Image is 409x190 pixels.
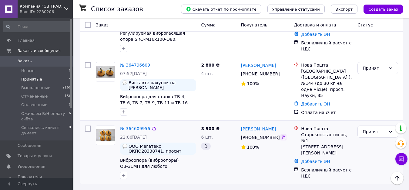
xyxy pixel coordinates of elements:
[65,94,71,99] span: 156
[18,153,52,159] span: Товары и услуги
[91,5,143,13] h1: Список заказов
[241,62,276,68] a: [PERSON_NAME]
[21,125,69,136] span: Связались, клиент думает
[331,5,357,14] button: Экспорт
[120,126,150,131] a: № 364609956
[357,6,403,11] a: Создать заказ
[21,102,47,108] span: Оплаченные
[336,7,353,12] span: Экспорт
[96,66,115,78] img: Фото товару
[272,7,320,12] span: Управление статусами
[368,7,398,12] span: Создать заказ
[301,109,353,116] div: Оплата на счет
[247,145,259,150] span: 100%
[120,158,181,175] a: Виброопора (виброопоры) ОВ-31МП для любого оборудования или станков
[301,132,353,156] div: Староконстантинов, №1: [STREET_ADDRESS][PERSON_NAME]
[391,172,404,185] button: Наверх
[267,5,325,14] button: Управление статусами
[122,144,127,149] img: :speech_balloon:
[120,94,191,111] a: Виброопора для станка ТВ-4, ТВ-6, ТВ-7, ТВ-9, ТВ-11 и ТВ-16 - шпилька М16
[21,85,50,91] span: Выполненные
[301,167,353,179] div: Безналичный расчет с НДС
[96,129,115,142] img: Фото товару
[3,21,72,32] input: Поиск
[18,58,32,64] span: Заказы
[201,135,213,140] span: 6 шт.
[69,111,71,122] span: 6
[301,62,353,68] div: Нова Пошта
[21,77,42,82] span: Принятые
[18,38,35,43] span: Главная
[18,174,56,185] span: Показатели работы компании
[21,111,69,122] span: Ожидаем Б/Н оплату счёта
[241,22,268,27] span: Покупатель
[129,80,194,90] span: Виставте рахунок на [PERSON_NAME]
[247,81,259,86] span: 100%
[69,125,71,136] span: 0
[201,126,220,131] span: 3 900 ₴
[241,126,276,132] a: [PERSON_NAME]
[18,143,41,148] span: Сообщения
[96,22,109,27] span: Заказ
[96,62,115,81] a: Фото товару
[96,126,115,145] a: Фото товару
[129,144,194,154] span: ООО Мегатекс ОКПО20338741, просит выставить счет на оплату по б/н расчету. Счет можно прислать на...
[301,126,353,132] div: Нова Пошта
[240,70,281,78] div: [PHONE_NUMBER]
[69,68,71,74] span: 0
[122,80,127,85] img: :speech_balloon:
[69,77,71,82] span: 4
[120,135,147,140] span: 22:06[DATE]
[21,68,35,74] span: Новые
[363,128,386,135] div: Принят
[20,4,65,9] span: Компания "GB TRADE" (ГБ ТРЕЙД)
[357,22,373,27] span: Статус
[201,22,216,27] span: Сумма
[20,9,73,15] div: Ваш ID: 2280206
[301,40,353,52] div: Безналичный расчет с НДС
[201,63,220,67] span: 2 800 ₴
[240,133,281,142] div: [PHONE_NUMBER]
[69,102,71,108] span: 0
[186,6,256,12] span: Скачать отчет по пром-оплате
[18,48,61,54] span: Заказы и сообщения
[21,94,48,99] span: Отмененные
[294,22,336,27] span: Доставка и оплата
[301,68,353,98] div: [GEOGRAPHIC_DATA] ([GEOGRAPHIC_DATA].), №144 (до 30 кг на одне місце): просп. Науки, 35
[120,63,150,67] a: № 364796609
[181,5,261,14] button: Скачать отчет по пром-оплате
[301,159,330,164] a: Добавить ЭН
[120,71,147,76] span: 07:57[DATE]
[364,5,403,14] button: Создать заказ
[363,65,386,71] div: Принят
[301,32,330,37] a: Добавить ЭН
[201,71,213,76] span: 4 шт.
[301,102,330,106] a: Добавить ЭН
[62,85,71,91] span: 2160
[395,153,407,165] button: Чат с покупателем
[18,164,45,169] span: Уведомления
